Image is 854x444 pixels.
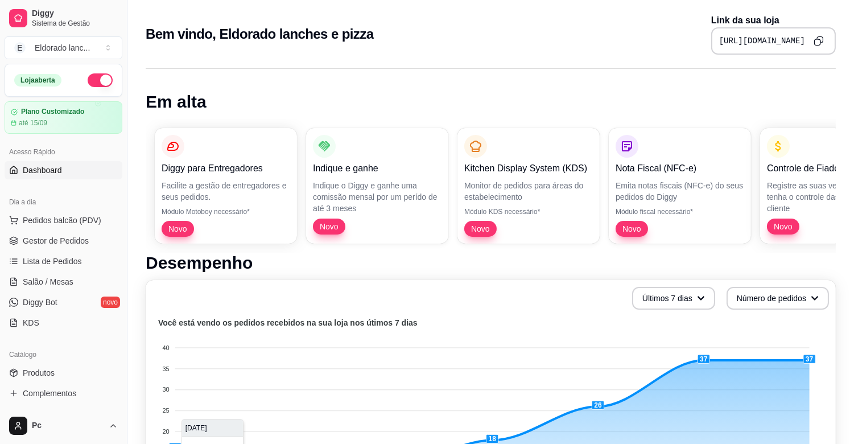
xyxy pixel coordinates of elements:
[163,344,170,351] tspan: 40
[146,253,836,273] h1: Desempenho
[32,9,118,19] span: Diggy
[162,162,290,175] p: Diggy para Entregadores
[5,232,122,250] a: Gestor de Pedidos
[5,101,122,134] a: Plano Customizadoaté 15/09
[23,388,76,399] span: Complementos
[158,319,418,328] text: Você está vendo os pedidos recebidos na sua loja nos útimos 7 dias
[23,276,73,287] span: Salão / Mesas
[164,223,192,235] span: Novo
[162,180,290,203] p: Facilite a gestão de entregadores e seus pedidos.
[5,293,122,311] a: Diggy Botnovo
[23,367,55,379] span: Produtos
[616,162,744,175] p: Nota Fiscal (NFC-e)
[14,74,61,87] div: Loja aberta
[5,143,122,161] div: Acesso Rápido
[162,207,290,216] p: Módulo Motoboy necessário*
[32,19,118,28] span: Sistema de Gestão
[5,211,122,229] button: Pedidos balcão (PDV)
[5,252,122,270] a: Lista de Pedidos
[810,32,828,50] button: Copy to clipboard
[5,5,122,32] a: DiggySistema de Gestão
[5,412,122,439] button: Pc
[457,128,600,244] button: Kitchen Display System (KDS)Monitor de pedidos para áreas do estabelecimentoMódulo KDS necessário...
[23,297,57,308] span: Diggy Bot
[23,215,101,226] span: Pedidos balcão (PDV)
[5,346,122,364] div: Catálogo
[618,223,646,235] span: Novo
[467,223,494,235] span: Novo
[313,162,442,175] p: Indique e ganhe
[23,165,62,176] span: Dashboard
[155,128,297,244] button: Diggy para EntregadoresFacilite a gestão de entregadores e seus pedidos.Módulo Motoboy necessário...
[616,180,744,203] p: Emita notas fiscais (NFC-e) do seus pedidos do Diggy
[23,317,39,328] span: KDS
[306,128,448,244] button: Indique e ganheIndique o Diggy e ganhe uma comissão mensal por um perído de até 3 mesesNovo
[711,14,836,27] p: Link da sua loja
[146,92,836,112] h1: Em alta
[609,128,751,244] button: Nota Fiscal (NFC-e)Emita notas fiscais (NFC-e) do seus pedidos do DiggyMódulo fiscal necessário*Novo
[632,287,715,310] button: Últimos 7 dias
[19,118,47,128] article: até 15/09
[5,193,122,211] div: Dia a dia
[5,384,122,402] a: Complementos
[315,221,343,232] span: Novo
[14,42,26,54] span: E
[5,314,122,332] a: KDS
[464,207,593,216] p: Módulo KDS necessário*
[146,25,373,43] h2: Bem vindo, Eldorado lanches e pizza
[88,73,113,87] button: Alterar Status
[5,36,122,59] button: Select a team
[163,365,170,372] tspan: 35
[35,42,90,54] div: Eldorado lanc ...
[769,221,797,232] span: Novo
[313,180,442,214] p: Indique o Diggy e ganhe uma comissão mensal por um perído de até 3 meses
[21,108,84,116] article: Plano Customizado
[464,180,593,203] p: Monitor de pedidos para áreas do estabelecimento
[23,235,89,246] span: Gestor de Pedidos
[163,387,170,393] tspan: 30
[719,35,805,47] pre: [URL][DOMAIN_NAME]
[32,421,104,431] span: Pc
[464,162,593,175] p: Kitchen Display System (KDS)
[163,407,170,414] tspan: 25
[23,256,82,267] span: Lista de Pedidos
[5,161,122,179] a: Dashboard
[5,273,122,291] a: Salão / Mesas
[727,287,829,310] button: Número de pedidos
[163,428,170,435] tspan: 20
[616,207,744,216] p: Módulo fiscal necessário*
[5,364,122,382] a: Produtos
